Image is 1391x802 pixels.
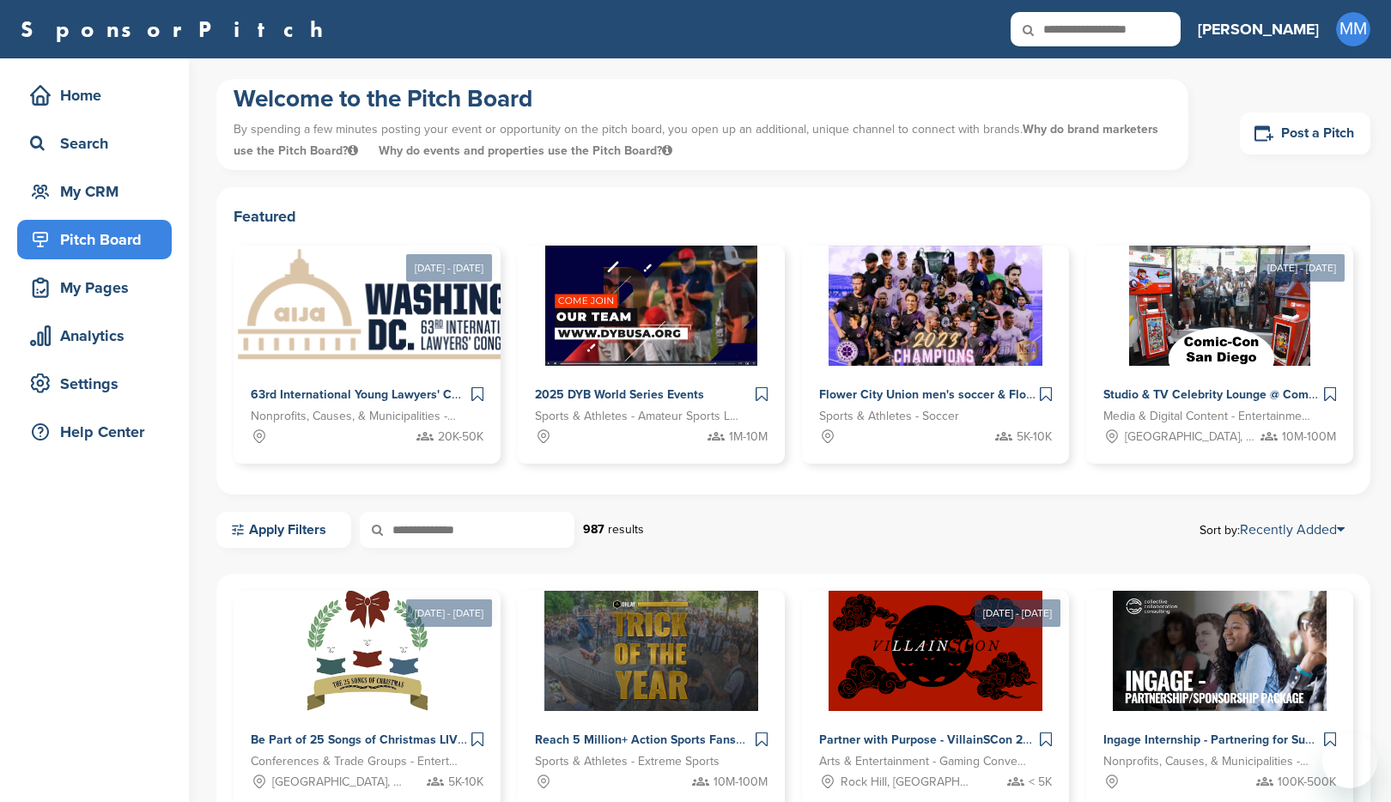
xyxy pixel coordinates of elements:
[545,246,757,366] img: Sponsorpitch &
[234,246,574,366] img: Sponsorpitch &
[438,428,483,447] span: 20K-50K
[1259,254,1345,282] div: [DATE] - [DATE]
[714,773,768,792] span: 10M-100M
[17,172,172,211] a: My CRM
[26,272,172,303] div: My Pages
[518,246,785,464] a: Sponsorpitch & 2025 DYB World Series Events Sports & Athletes - Amateur Sports Leagues 1M-10M
[802,246,1069,464] a: Sponsorpitch & Flower City Union men's soccer & Flower City 1872 women's soccer Sports & Athletes...
[234,114,1171,166] p: By spending a few minutes posting your event or opportunity on the pitch board, you open up an ad...
[819,407,959,426] span: Sports & Athletes - Soccer
[26,128,172,159] div: Search
[1103,407,1310,426] span: Media & Digital Content - Entertainment
[819,387,1194,402] span: Flower City Union men's soccer & Flower City 1872 women's soccer
[17,76,172,115] a: Home
[1278,773,1336,792] span: 100K-500K
[379,143,672,158] span: Why do events and properties use the Pitch Board?
[17,364,172,404] a: Settings
[17,124,172,163] a: Search
[17,220,172,259] a: Pitch Board
[583,522,604,537] strong: 987
[26,368,172,399] div: Settings
[26,416,172,447] div: Help Center
[608,522,644,537] span: results
[234,204,1353,228] h2: Featured
[819,752,1026,771] span: Arts & Entertainment - Gaming Conventions
[251,407,458,426] span: Nonprofits, Causes, & Municipalities - Professional Development
[26,224,172,255] div: Pitch Board
[1113,591,1327,711] img: Sponsorpitch &
[21,18,334,40] a: SponsorPitch
[841,773,970,792] span: Rock Hill, [GEOGRAPHIC_DATA]
[1198,17,1319,41] h3: [PERSON_NAME]
[1282,428,1336,447] span: 10M-100M
[234,83,1171,114] h1: Welcome to the Pitch Board
[251,732,689,747] span: Be Part of 25 Songs of Christmas LIVE – A Holiday Experience That Gives Back
[1125,428,1254,447] span: [GEOGRAPHIC_DATA], [GEOGRAPHIC_DATA]
[26,176,172,207] div: My CRM
[544,591,758,711] img: Sponsorpitch &
[975,599,1060,627] div: [DATE] - [DATE]
[1129,246,1309,366] img: Sponsorpitch &
[406,254,492,282] div: [DATE] - [DATE]
[535,407,742,426] span: Sports & Athletes - Amateur Sports Leagues
[1198,10,1319,48] a: [PERSON_NAME]
[535,732,736,747] span: Reach 5 Million+ Action Sports Fans
[819,732,1045,747] span: Partner with Purpose - VillainSCon 2025
[535,752,720,771] span: Sports & Athletes - Extreme Sports
[535,387,704,402] span: 2025 DYB World Series Events
[406,599,492,627] div: [DATE] - [DATE]
[829,246,1042,366] img: Sponsorpitch &
[1240,521,1345,538] a: Recently Added
[17,412,172,452] a: Help Center
[307,591,428,711] img: Sponsorpitch &
[829,591,1042,711] img: Sponsorpitch &
[1322,733,1377,788] iframe: Button to launch messaging window
[17,316,172,355] a: Analytics
[216,512,351,548] a: Apply Filters
[729,428,768,447] span: 1M-10M
[1200,523,1345,537] span: Sort by:
[251,387,495,402] span: 63rd International Young Lawyers' Congress
[1029,773,1052,792] span: < 5K
[1240,112,1370,155] a: Post a Pitch
[272,773,402,792] span: [GEOGRAPHIC_DATA], [GEOGRAPHIC_DATA]
[17,268,172,307] a: My Pages
[1103,732,1336,747] span: Ingage Internship - Partnering for Success
[1017,428,1052,447] span: 5K-10K
[26,320,172,351] div: Analytics
[1103,752,1310,771] span: Nonprofits, Causes, & Municipalities - Education
[251,752,458,771] span: Conferences & Trade Groups - Entertainment
[234,218,501,464] a: [DATE] - [DATE] Sponsorpitch & 63rd International Young Lawyers' Congress Nonprofits, Causes, & M...
[448,773,483,792] span: 5K-10K
[1086,218,1353,464] a: [DATE] - [DATE] Sponsorpitch & Studio & TV Celebrity Lounge @ Comic-Con [GEOGRAPHIC_DATA]. Over 3...
[1336,12,1370,46] span: MM
[26,80,172,111] div: Home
